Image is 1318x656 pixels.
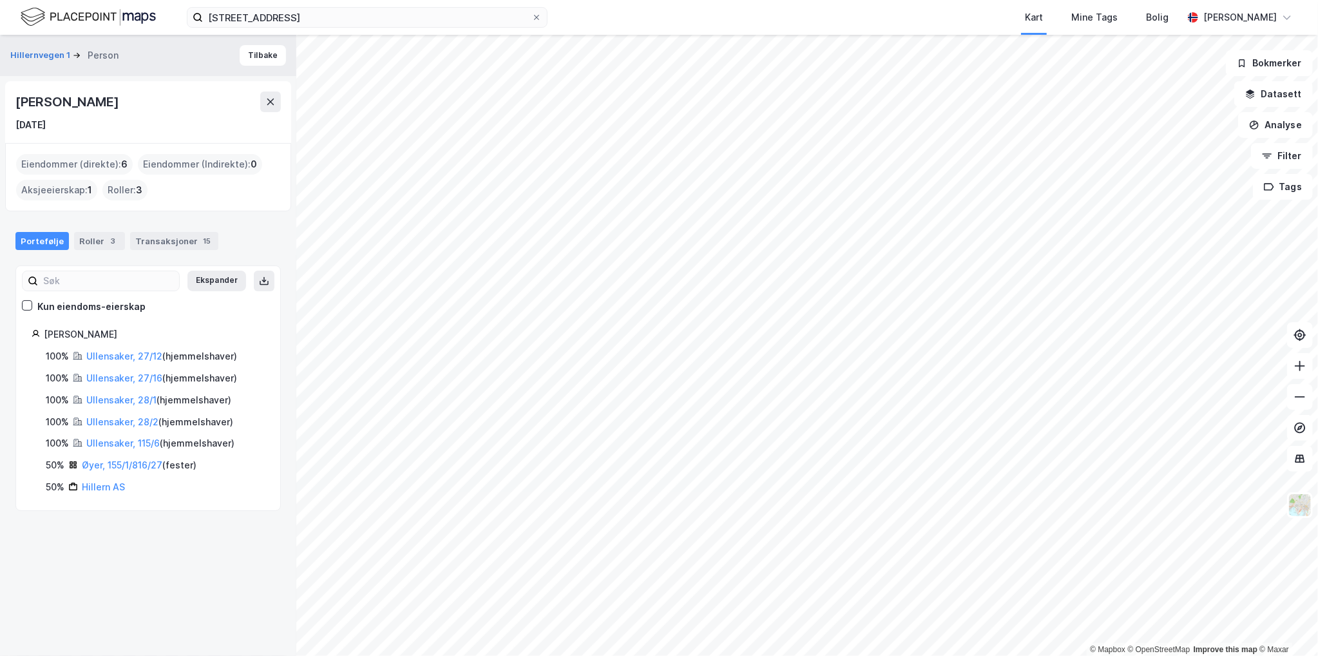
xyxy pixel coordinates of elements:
div: 15 [200,235,213,247]
div: Eiendommer (Indirekte) : [138,154,262,175]
button: Filter [1251,143,1313,169]
button: Datasett [1234,81,1313,107]
div: ( hjemmelshaver ) [86,436,234,451]
div: 3 [107,235,120,247]
a: Mapbox [1090,645,1125,654]
div: [PERSON_NAME] [44,327,265,342]
div: Bolig [1146,10,1169,25]
div: ( hjemmelshaver ) [86,349,237,364]
div: Aksjeeierskap : [16,180,97,200]
button: Tags [1253,174,1313,200]
div: 100% [46,436,69,451]
a: Hillern AS [82,481,125,492]
button: Hillernvegen 1 [10,49,73,62]
div: Roller [74,232,125,250]
div: ( hjemmelshaver ) [86,414,233,430]
div: 50% [46,479,64,495]
div: ( fester ) [82,458,196,473]
a: Ullensaker, 27/16 [86,372,162,383]
input: Søk [38,271,179,291]
div: 100% [46,371,69,386]
div: Transaksjoner [130,232,218,250]
span: 3 [136,182,142,198]
div: [DATE] [15,117,46,133]
span: 1 [88,182,92,198]
iframe: Chat Widget [1254,594,1318,656]
a: Ullensaker, 28/2 [86,416,158,427]
button: Ekspander [187,271,246,291]
div: 50% [46,458,64,473]
div: Roller : [102,180,148,200]
a: OpenStreetMap [1128,645,1190,654]
div: Mine Tags [1071,10,1118,25]
div: 100% [46,392,69,408]
button: Tilbake [240,45,286,66]
div: 100% [46,349,69,364]
button: Bokmerker [1226,50,1313,76]
span: 0 [251,157,257,172]
a: Ullensaker, 28/1 [86,394,157,405]
div: Eiendommer (direkte) : [16,154,133,175]
a: Ullensaker, 115/6 [86,438,160,449]
div: Kart [1025,10,1043,25]
button: Analyse [1238,112,1313,138]
div: [PERSON_NAME] [15,92,121,112]
img: Z [1288,493,1312,517]
div: Person [88,48,119,63]
div: 100% [46,414,69,430]
div: [PERSON_NAME] [1203,10,1277,25]
div: ( hjemmelshaver ) [86,392,231,408]
a: Improve this map [1194,645,1257,654]
a: Øyer, 155/1/816/27 [82,459,162,470]
div: Kun eiendoms-eierskap [37,299,146,314]
a: Ullensaker, 27/12 [86,351,162,362]
div: Portefølje [15,232,69,250]
span: 6 [121,157,128,172]
div: ( hjemmelshaver ) [86,371,237,386]
img: logo.f888ab2527a4732fd821a326f86c7f29.svg [21,6,156,28]
input: Søk på adresse, matrikkel, gårdeiere, leietakere eller personer [203,8,531,27]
